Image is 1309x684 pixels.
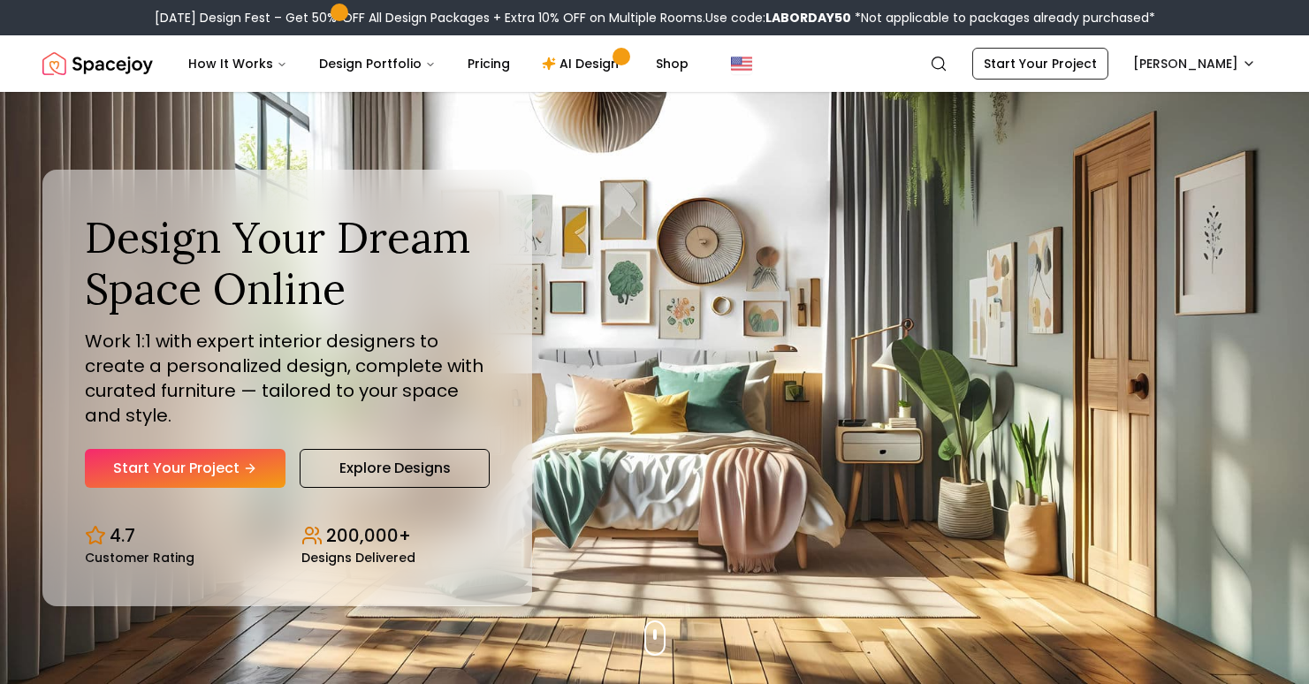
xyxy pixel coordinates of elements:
[453,46,524,81] a: Pricing
[528,46,638,81] a: AI Design
[42,46,153,81] a: Spacejoy
[851,9,1155,27] span: *Not applicable to packages already purchased*
[765,9,851,27] b: LABORDAY50
[300,449,490,488] a: Explore Designs
[85,509,490,564] div: Design stats
[705,9,851,27] span: Use code:
[42,46,153,81] img: Spacejoy Logo
[301,551,415,564] small: Designs Delivered
[85,212,490,314] h1: Design Your Dream Space Online
[85,551,194,564] small: Customer Rating
[731,53,752,74] img: United States
[174,46,301,81] button: How It Works
[642,46,703,81] a: Shop
[972,48,1108,80] a: Start Your Project
[1123,48,1267,80] button: [PERSON_NAME]
[326,523,411,548] p: 200,000+
[305,46,450,81] button: Design Portfolio
[85,329,490,428] p: Work 1:1 with expert interior designers to create a personalized design, complete with curated fu...
[85,449,285,488] a: Start Your Project
[110,523,135,548] p: 4.7
[155,9,1155,27] div: [DATE] Design Fest – Get 50% OFF All Design Packages + Extra 10% OFF on Multiple Rooms.
[42,35,1267,92] nav: Global
[174,46,703,81] nav: Main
